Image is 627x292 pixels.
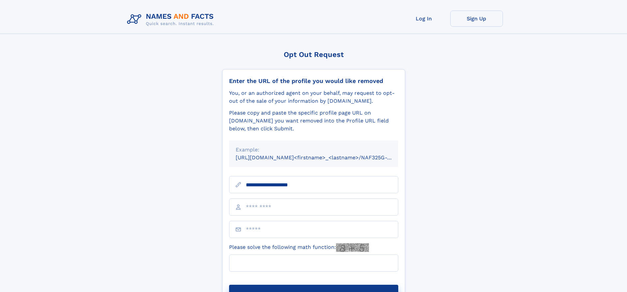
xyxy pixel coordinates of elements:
div: You, or an authorized agent on your behalf, may request to opt-out of the sale of your informatio... [229,89,398,105]
label: Please solve the following math function: [229,243,369,252]
div: Please copy and paste the specific profile page URL on [DOMAIN_NAME] you want removed into the Pr... [229,109,398,133]
img: Logo Names and Facts [124,11,219,28]
a: Log In [398,11,450,27]
small: [URL][DOMAIN_NAME]<firstname>_<lastname>/NAF325G-xxxxxxxx [236,154,411,161]
div: Example: [236,146,392,154]
a: Sign Up [450,11,503,27]
div: Enter the URL of the profile you would like removed [229,77,398,85]
div: Opt Out Request [222,50,405,59]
